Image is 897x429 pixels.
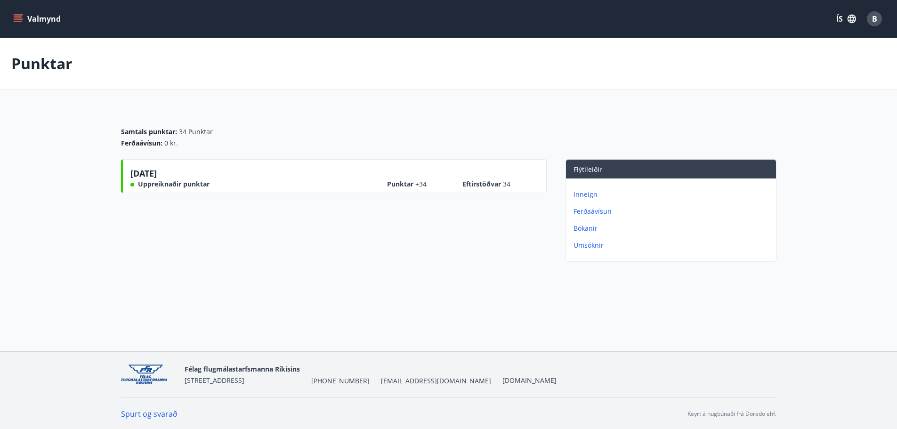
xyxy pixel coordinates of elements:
span: 34 [503,179,510,188]
span: Punktar [387,179,434,189]
p: Punktar [11,53,73,74]
button: menu [11,10,65,27]
span: Samtals punktar : [121,127,177,137]
button: B [863,8,886,30]
span: +34 [415,179,427,188]
span: [PHONE_NUMBER] [311,376,370,386]
p: Inneign [574,190,772,199]
button: ÍS [831,10,861,27]
span: B [872,14,877,24]
img: jpzx4QWYf4KKDRVudBx9Jb6iv5jAOT7IkiGygIXa.png [121,364,177,385]
a: Spurt og svarað [121,409,178,419]
span: Flýtileiðir [574,165,602,174]
span: Ferðaávísun : [121,138,162,148]
a: [DOMAIN_NAME] [502,376,557,385]
span: Eftirstöðvar [462,179,510,189]
span: 0 kr. [164,138,178,148]
p: Bókanir [574,224,772,233]
span: Félag flugmálastarfsmanna Ríkisins [185,364,300,373]
span: 34 Punktar [179,127,213,137]
p: Umsóknir [574,241,772,250]
span: [STREET_ADDRESS] [185,376,244,385]
span: Uppreiknaðir punktar [138,179,210,189]
p: Ferðaávísun [574,207,772,216]
p: Keyrt á hugbúnaði frá Dorado ehf. [687,410,776,418]
span: [EMAIL_ADDRESS][DOMAIN_NAME] [381,376,491,386]
span: [DATE] [130,168,157,183]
